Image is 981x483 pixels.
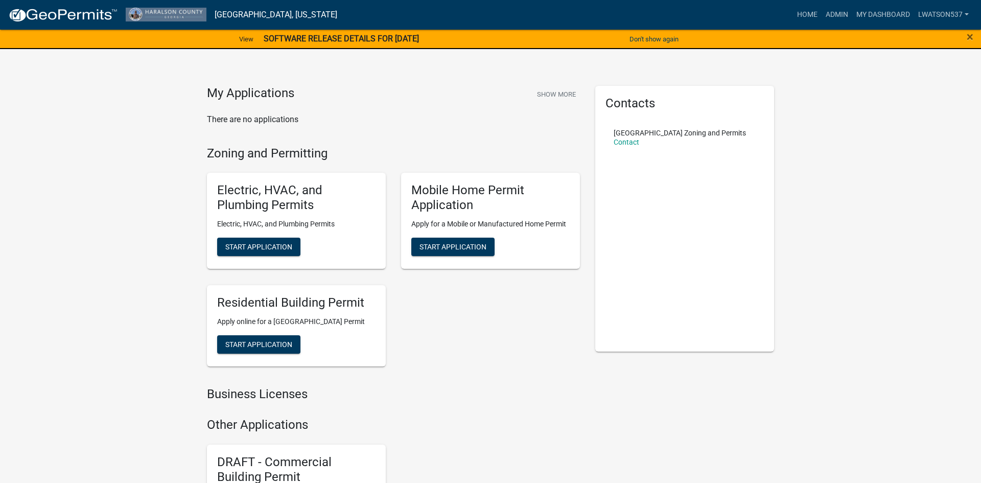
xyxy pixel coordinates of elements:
a: lwatson537 [914,5,973,25]
a: Contact [614,138,639,146]
span: × [967,30,973,44]
span: Start Application [225,242,292,250]
button: Start Application [217,335,300,354]
button: Don't show again [625,31,683,48]
span: Start Application [225,340,292,348]
h5: Residential Building Permit [217,295,376,310]
img: Haralson County, Georgia [126,8,206,21]
p: Electric, HVAC, and Plumbing Permits [217,219,376,229]
h4: Zoning and Permitting [207,146,580,161]
h4: My Applications [207,86,294,101]
a: [GEOGRAPHIC_DATA], [US_STATE] [215,6,337,24]
p: [GEOGRAPHIC_DATA] Zoning and Permits [614,129,746,136]
p: There are no applications [207,113,580,126]
button: Show More [533,86,580,103]
a: Admin [822,5,852,25]
p: Apply for a Mobile or Manufactured Home Permit [411,219,570,229]
a: View [235,31,258,48]
h5: Mobile Home Permit Application [411,183,570,213]
p: Apply online for a [GEOGRAPHIC_DATA] Permit [217,316,376,327]
span: Start Application [419,242,486,250]
h4: Other Applications [207,418,580,432]
a: Home [793,5,822,25]
h5: Contacts [605,96,764,111]
strong: SOFTWARE RELEASE DETAILS FOR [DATE] [264,34,419,43]
h5: Electric, HVAC, and Plumbing Permits [217,183,376,213]
button: Close [967,31,973,43]
h4: Business Licenses [207,387,580,402]
button: Start Application [217,238,300,256]
a: My Dashboard [852,5,914,25]
button: Start Application [411,238,495,256]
